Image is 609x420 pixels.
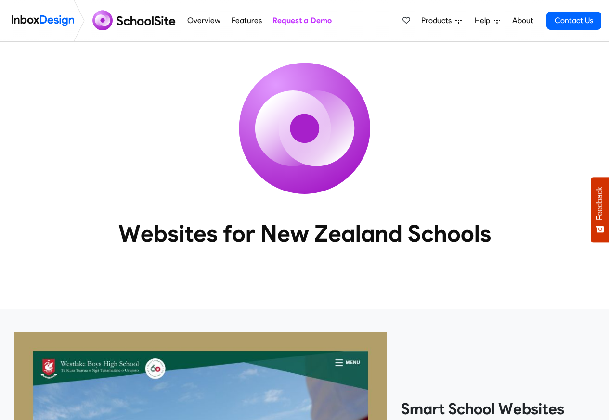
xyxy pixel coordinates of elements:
[270,11,334,30] a: Request a Demo
[401,399,595,419] heading: Smart School Websites
[421,15,455,26] span: Products
[417,11,466,30] a: Products
[89,9,182,32] img: schoolsite logo
[509,11,536,30] a: About
[229,11,264,30] a: Features
[218,42,391,215] img: icon_schoolsite.svg
[596,187,604,220] span: Feedback
[76,219,533,248] heading: Websites for New Zealand Schools
[591,177,609,242] button: Feedback - Show survey
[475,15,494,26] span: Help
[471,11,504,30] a: Help
[546,12,601,30] a: Contact Us
[185,11,223,30] a: Overview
